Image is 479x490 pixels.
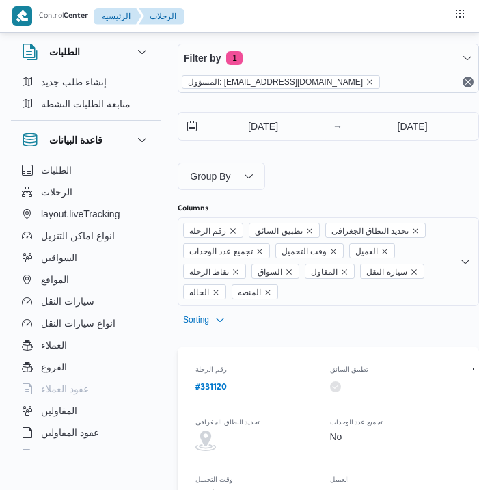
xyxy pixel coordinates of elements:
button: Remove وقت التحميل from selection in this group [329,247,338,256]
span: Sorting [183,312,209,328]
button: Remove المقاول from selection in this group [340,268,348,276]
button: Remove رقم الرحلة from selection in this group [229,227,237,235]
span: الرحلات [41,184,72,200]
button: Open list of options [460,256,471,267]
button: Actions [457,358,479,380]
span: إنشاء طلب جديد [41,74,107,90]
b: Center [64,12,88,21]
span: Group By [190,171,230,182]
span: تجميع عدد الوحدات [183,243,270,258]
button: الرحلات [139,8,184,25]
button: اجهزة التليفون [16,444,156,465]
span: layout.liveTracking [41,206,120,222]
button: سيارات النقل [16,290,156,312]
span: العميل [349,243,395,258]
button: الطلبات [22,44,150,60]
span: تحديد النطاق الجغرافى [331,223,409,239]
span: نقاط الرحلة [183,264,246,279]
button: عقود العملاء [16,378,156,400]
button: Remove الحاله from selection in this group [212,288,220,297]
span: المنصه [238,285,261,300]
iframe: chat widget [14,435,57,476]
span: العملاء [41,337,67,353]
button: المقاولين [16,400,156,422]
button: انواع سيارات النقل [16,312,156,334]
div: وقت التحميل [190,466,311,488]
div: تجميع عدد الوحدات [325,409,446,431]
button: انواع اماكن التنزيل [16,225,156,247]
span: انواع سيارات النقل [41,315,115,331]
span: سيارة النقل [366,264,407,280]
div: الطلبات [11,71,161,120]
button: Remove نقاط الرحلة from selection in this group [232,268,240,276]
button: Remove المنصه from selection in this group [264,288,272,297]
button: العملاء [16,334,156,356]
button: Remove تجميع عدد الوحدات from selection in this group [256,247,264,256]
span: العميل [355,244,378,259]
span: السواقين [41,249,77,266]
span: المقاول [305,264,355,279]
button: المواقع [16,269,156,290]
span: السواق [258,264,282,280]
span: رقم الرحلة [183,223,243,238]
h3: قاعدة البيانات [49,132,102,148]
button: Remove تحديد النطاق الجغرافى from selection in this group [411,227,420,235]
button: متابعة الطلبات النشطة [16,93,156,115]
label: Columns [178,204,208,215]
a: #331120 [195,378,227,396]
h3: الطلبات [49,44,80,60]
img: X8yXhbKr1z7QwAAAABJRU5ErkJggg== [12,6,32,26]
button: Remove سيارة النقل from selection in this group [410,268,418,276]
span: Filter by [184,50,221,66]
span: 1 active filters [226,51,243,65]
span: المقاولين [41,403,77,419]
button: layout.liveTracking [16,203,156,225]
span: المواقع [41,271,69,288]
span: سيارة النقل [360,264,424,279]
button: Remove العميل from selection in this group [381,247,389,256]
span: الحاله [183,284,226,299]
span: وقت التحميل [282,244,327,259]
span: انواع اماكن التنزيل [41,228,115,244]
span: تطبيق السائق [249,223,319,238]
span: المقاول [311,264,338,280]
b: # 331120 [195,383,227,393]
button: Group By [178,163,265,190]
div: → [333,122,342,131]
span: المسؤول: mostafa.elrouby@illa.com.eg [182,75,380,89]
div: قاعدة البيانات [11,159,161,455]
span: رقم الرحلة [189,223,226,239]
button: الرحلات [16,181,156,203]
span: المسؤول: [EMAIL_ADDRESS][DOMAIN_NAME] [188,76,363,88]
span: عقود المقاولين [41,424,99,441]
button: الفروع [16,356,156,378]
span: السواق [251,264,299,279]
button: Sorting [183,312,225,328]
div: No [330,431,342,443]
button: Filter by1 active filters [178,44,478,72]
button: الرئيسيه [94,8,141,25]
span: المنصه [232,284,278,299]
span: تجميع عدد الوحدات [189,244,253,259]
div: تحديد النطاق الجغرافى [190,409,311,431]
span: تحديد النطاق الجغرافى [325,223,426,238]
button: قاعدة البيانات [22,132,150,148]
button: Remove [460,74,476,90]
span: اجهزة التليفون [41,446,98,463]
button: Remove تطبيق السائق from selection in this group [305,227,314,235]
span: عقود العملاء [41,381,89,397]
div: رقم الرحلة [190,356,311,378]
div: العميل [325,466,446,488]
span: سيارات النقل [41,293,94,310]
input: Press the down key to open a popover containing a calendar. [346,113,478,140]
span: نقاط الرحلة [189,264,229,280]
button: السواقين [16,247,156,269]
button: عقود المقاولين [16,422,156,444]
span: الحاله [189,285,209,300]
button: Remove السواق from selection in this group [285,268,293,276]
span: متابعة الطلبات النشطة [41,96,131,112]
span: الطلبات [41,162,72,178]
span: تطبيق السائق [255,223,302,239]
span: الفروع [41,359,67,375]
button: إنشاء طلب جديد [16,71,156,93]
